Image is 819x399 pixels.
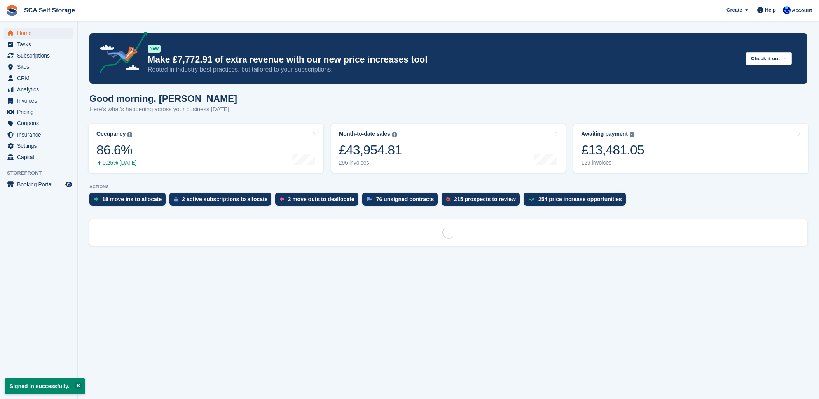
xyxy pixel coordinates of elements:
a: menu [4,95,73,106]
a: menu [4,179,73,190]
div: 215 prospects to review [454,196,516,202]
img: move_outs_to_deallocate_icon-f764333ba52eb49d3ac5e1228854f67142a1ed5810a6f6cc68b1a99e826820c5.svg [280,197,284,201]
span: Invoices [17,95,64,106]
a: menu [4,84,73,95]
p: Make £7,772.91 of extra revenue with our new price increases tool [148,54,739,65]
div: 2 active subscriptions to allocate [182,196,267,202]
div: Month-to-date sales [339,131,390,137]
a: 76 unsigned contracts [362,192,442,210]
div: 2 move outs to deallocate [288,196,354,202]
p: Rooted in industry best practices, but tailored to your subscriptions. [148,65,739,74]
span: CRM [17,73,64,84]
a: 18 move ins to allocate [89,192,169,210]
a: menu [4,61,73,72]
img: Kelly Neesham [783,6,791,14]
div: NEW [148,45,161,52]
a: menu [4,118,73,129]
span: Tasks [17,39,64,50]
div: Awaiting payment [581,131,628,137]
a: 2 move outs to deallocate [275,192,362,210]
a: Occupancy 86.6% 0.25% [DATE] [89,124,323,173]
a: menu [4,107,73,117]
div: 254 price increase opportunities [538,196,622,202]
span: Capital [17,152,64,163]
div: 0.25% [DATE] [96,159,137,166]
a: Preview store [64,180,73,189]
a: menu [4,73,73,84]
span: Create [726,6,742,14]
span: Subscriptions [17,50,64,61]
img: price-adjustments-announcement-icon-8257ccfd72463d97f412b2fc003d46551f7dbcb40ab6d574587a9cd5c0d94... [93,31,147,76]
p: Here's what's happening across your business [DATE] [89,105,237,114]
p: ACTIONS [89,184,807,189]
span: Coupons [17,118,64,129]
a: Month-to-date sales £43,954.81 296 invoices [331,124,566,173]
div: 76 unsigned contracts [376,196,434,202]
span: Storefront [7,169,77,177]
span: Account [792,7,812,14]
img: price_increase_opportunities-93ffe204e8149a01c8c9dc8f82e8f89637d9d84a8eef4429ea346261dce0b2c0.svg [528,198,534,201]
span: Home [17,28,64,38]
a: menu [4,140,73,151]
img: move_ins_to_allocate_icon-fdf77a2bb77ea45bf5b3d319d69a93e2d87916cf1d5bf7949dd705db3b84f3ca.svg [94,197,98,201]
a: 215 prospects to review [442,192,524,210]
a: menu [4,152,73,163]
div: 296 invoices [339,159,402,166]
img: stora-icon-8386f47178a22dfd0bd8f6a31ec36ba5ce8667c1dd55bd0f319d3a0aa187defe.svg [6,5,18,16]
div: Occupancy [96,131,126,137]
img: icon-info-grey-7440780725fd019a000dd9b08b2336e03edf1995a4989e88bcd33f0948082b44.svg [630,132,634,137]
span: Help [765,6,776,14]
img: active_subscription_to_allocate_icon-d502201f5373d7db506a760aba3b589e785aa758c864c3986d89f69b8ff3... [174,197,178,202]
div: 18 move ins to allocate [102,196,162,202]
a: 2 active subscriptions to allocate [169,192,275,210]
a: 254 price increase opportunities [524,192,630,210]
span: Insurance [17,129,64,140]
span: Booking Portal [17,179,64,190]
a: menu [4,28,73,38]
span: Settings [17,140,64,151]
img: icon-info-grey-7440780725fd019a000dd9b08b2336e03edf1995a4989e88bcd33f0948082b44.svg [127,132,132,137]
img: icon-info-grey-7440780725fd019a000dd9b08b2336e03edf1995a4989e88bcd33f0948082b44.svg [392,132,397,137]
a: menu [4,39,73,50]
span: Sites [17,61,64,72]
a: Awaiting payment £13,481.05 129 invoices [573,124,808,173]
a: menu [4,50,73,61]
div: £13,481.05 [581,142,644,158]
span: Analytics [17,84,64,95]
div: 129 invoices [581,159,644,166]
p: Signed in successfully. [5,378,85,394]
span: Pricing [17,107,64,117]
a: SCA Self Storage [21,4,78,17]
h1: Good morning, [PERSON_NAME] [89,93,237,104]
a: menu [4,129,73,140]
div: 86.6% [96,142,137,158]
button: Check it out → [746,52,792,65]
div: £43,954.81 [339,142,402,158]
img: prospect-51fa495bee0391a8d652442698ab0144808aea92771e9ea1ae160a38d050c398.svg [446,197,450,201]
img: contract_signature_icon-13c848040528278c33f63329250d36e43548de30e8caae1d1a13099fd9432cc5.svg [367,197,372,201]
